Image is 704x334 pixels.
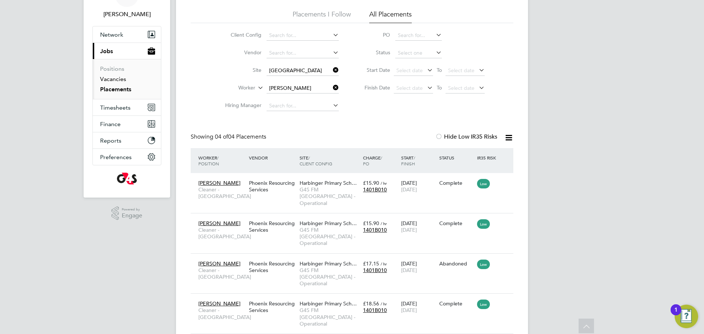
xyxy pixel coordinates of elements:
[399,297,437,317] div: [DATE]
[197,216,513,222] a: [PERSON_NAME]Cleaner - [GEOGRAPHIC_DATA]Phoenix Resourcing ServicesHarbinger Primary Sch…G4S FM [...
[448,67,474,74] span: Select date
[198,155,219,166] span: / Position
[675,305,698,328] button: Open Resource Center, 1 new notification
[219,49,261,56] label: Vendor
[363,155,382,166] span: / PO
[93,43,161,59] button: Jobs
[396,85,423,91] span: Select date
[401,227,417,233] span: [DATE]
[197,296,513,302] a: [PERSON_NAME]Cleaner - [GEOGRAPHIC_DATA]Phoenix Resourcing ServicesHarbinger Primary Sch…G4S FM [...
[215,133,266,140] span: 04 Placements
[395,30,442,41] input: Search for...
[363,227,387,233] span: 1401B010
[198,260,241,267] span: [PERSON_NAME]
[300,300,357,307] span: Harbinger Primary Sch…
[381,261,387,267] span: / hr
[369,10,412,23] li: All Placements
[93,99,161,115] button: Timesheets
[100,31,123,38] span: Network
[198,267,245,280] span: Cleaner - [GEOGRAPHIC_DATA]
[363,267,387,274] span: 1401B010
[399,176,437,197] div: [DATE]
[363,186,387,193] span: 1401B010
[198,227,245,240] span: Cleaner - [GEOGRAPHIC_DATA]
[357,84,390,91] label: Finish Date
[300,220,357,227] span: Harbinger Primary Sch…
[117,173,137,184] img: g4s-logo-retina.png
[247,151,298,164] div: Vendor
[674,310,678,319] div: 1
[247,297,298,317] div: Phoenix Resourcing Services
[267,30,339,41] input: Search for...
[197,151,247,170] div: Worker
[100,137,121,144] span: Reports
[399,257,437,277] div: [DATE]
[300,307,359,327] span: G4S FM [GEOGRAPHIC_DATA] - Operational
[293,10,351,23] li: Placements I Follow
[434,83,444,92] span: To
[300,180,357,186] span: Harbinger Primary Sch…
[93,59,161,99] div: Jobs
[93,132,161,148] button: Reports
[191,133,268,141] div: Showing
[357,32,390,38] label: PO
[92,173,161,184] a: Go to home page
[100,65,124,72] a: Positions
[198,186,245,199] span: Cleaner - [GEOGRAPHIC_DATA]
[475,151,500,164] div: IR35 Risk
[395,48,442,58] input: Select one
[100,86,131,93] a: Placements
[399,216,437,237] div: [DATE]
[381,180,387,186] span: / hr
[247,216,298,237] div: Phoenix Resourcing Services
[219,102,261,109] label: Hiring Manager
[300,267,359,287] span: G4S FM [GEOGRAPHIC_DATA] - Operational
[401,186,417,193] span: [DATE]
[363,307,387,313] span: 1401B010
[439,300,474,307] div: Complete
[300,227,359,247] span: G4S FM [GEOGRAPHIC_DATA] - Operational
[122,213,142,219] span: Engage
[93,26,161,43] button: Network
[477,219,490,229] span: Low
[439,220,474,227] div: Complete
[439,260,474,267] div: Abandoned
[477,179,490,188] span: Low
[100,76,126,82] a: Vacancies
[401,307,417,313] span: [DATE]
[363,260,379,267] span: £17.15
[122,206,142,213] span: Powered by
[213,84,255,92] label: Worker
[298,151,361,170] div: Site
[198,300,241,307] span: [PERSON_NAME]
[363,300,379,307] span: £18.56
[198,220,241,227] span: [PERSON_NAME]
[363,180,379,186] span: £15.90
[267,66,339,76] input: Search for...
[93,149,161,165] button: Preferences
[100,104,131,111] span: Timesheets
[198,180,241,186] span: [PERSON_NAME]
[399,151,437,170] div: Start
[381,301,387,307] span: / hr
[100,154,132,161] span: Preferences
[357,49,390,56] label: Status
[197,176,513,182] a: [PERSON_NAME]Cleaner - [GEOGRAPHIC_DATA]Phoenix Resourcing ServicesHarbinger Primary Sch…G4S FM [...
[300,260,357,267] span: Harbinger Primary Sch…
[300,186,359,206] span: G4S FM [GEOGRAPHIC_DATA] - Operational
[93,116,161,132] button: Finance
[267,83,339,93] input: Search for...
[434,65,444,75] span: To
[401,155,415,166] span: / Finish
[357,67,390,73] label: Start Date
[381,221,387,226] span: / hr
[477,300,490,309] span: Low
[198,307,245,320] span: Cleaner - [GEOGRAPHIC_DATA]
[92,10,161,19] span: Lilingxi Chen
[477,260,490,269] span: Low
[363,220,379,227] span: £15.90
[219,32,261,38] label: Client Config
[215,133,228,140] span: 04 of
[396,67,423,74] span: Select date
[219,67,261,73] label: Site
